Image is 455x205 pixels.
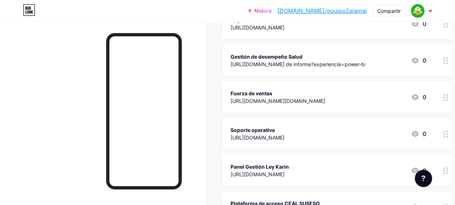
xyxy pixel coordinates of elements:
font: [DOMAIN_NAME]/equipo2alamai [277,7,367,14]
a: [DOMAIN_NAME]/equipo2alamai [277,6,367,15]
font: Compartir [377,8,401,14]
font: Soporte operativo [231,127,275,133]
font: 0 [422,94,426,101]
font: Fuerza de ventas [231,90,272,96]
font: 0 [422,57,426,64]
font: [URL][DOMAIN_NAME] de informe?experiencia=power-bi [231,61,365,67]
font: Gestión de desempeño Salud [231,54,302,60]
font: Panel Gestión Ley Karin [231,164,289,170]
font: 0 [422,130,426,137]
font: 0 [422,20,426,27]
font: Mejora [254,8,272,14]
font: [URL][DOMAIN_NAME] [231,135,285,141]
img: equipo2alamai [411,4,424,18]
font: [URL][DOMAIN_NAME][DOMAIN_NAME] [231,98,325,104]
font: [URL][DOMAIN_NAME] [231,171,285,177]
font: [URL][DOMAIN_NAME] [231,24,285,31]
